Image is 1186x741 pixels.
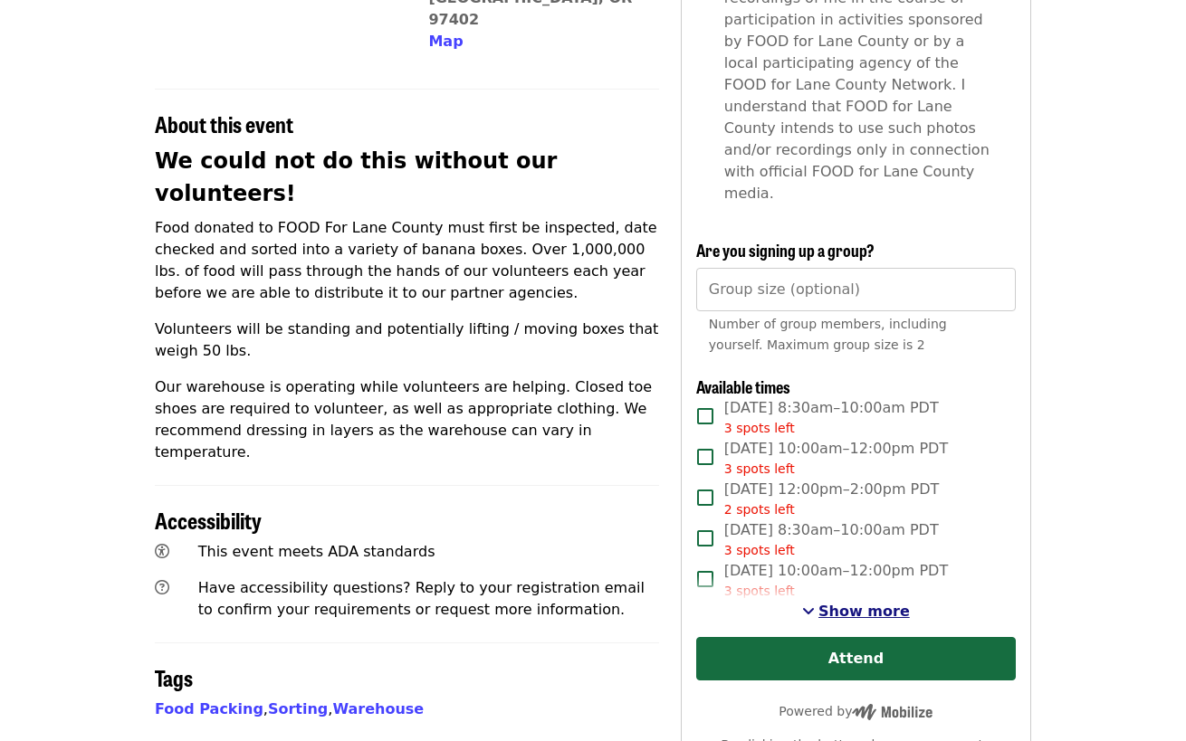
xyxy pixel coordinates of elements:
span: Powered by [779,704,933,718]
button: See more timeslots [802,601,910,622]
span: 3 spots left [724,461,795,476]
h2: We could not do this without our volunteers! [155,145,659,210]
span: Are you signing up a group? [696,238,875,261]
p: Our warehouse is operating while volunteers are helping. Closed toe shoes are required to volunte... [155,376,659,463]
span: Available times [696,375,790,398]
i: question-circle icon [155,579,169,596]
span: Have accessibility questions? Reply to your registration email to confirm your requirements or re... [198,579,645,618]
span: 3 spots left [724,584,795,598]
span: [DATE] 8:30am–10:00am PDT [724,397,939,438]
span: Tags [155,661,193,693]
span: Show more [818,603,910,620]
i: universal-access icon [155,543,169,560]
span: [DATE] 12:00pm–2:00pm PDT [724,479,940,519]
span: Number of group members, including yourself. Maximum group size is 2 [709,317,947,352]
img: Powered by Mobilize [852,704,933,720]
span: This event meets ADA standards [198,543,435,560]
a: Warehouse [332,700,424,717]
span: Map [428,33,463,50]
span: 3 spots left [724,421,795,435]
span: 3 spots left [724,543,795,557]
span: About this event [155,108,293,139]
span: [DATE] 10:00am–12:00pm PDT [724,560,948,601]
a: Sorting [268,700,328,717]
p: Volunteers will be standing and potentially lifting / moving boxes that weigh 50 lbs. [155,318,659,362]
input: [object Object] [696,268,1016,311]
a: Food Packing [155,700,263,717]
span: [DATE] 8:30am–10:00am PDT [724,519,939,560]
span: , [268,700,332,717]
button: Map [428,31,463,52]
span: 2 spots left [724,502,795,517]
span: Accessibility [155,504,262,536]
span: , [155,700,268,717]
button: Attend [696,637,1016,680]
p: Food donated to FOOD For Lane County must first be inspected, date checked and sorted into a vari... [155,217,659,304]
span: [DATE] 10:00am–12:00pm PDT [724,438,948,479]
